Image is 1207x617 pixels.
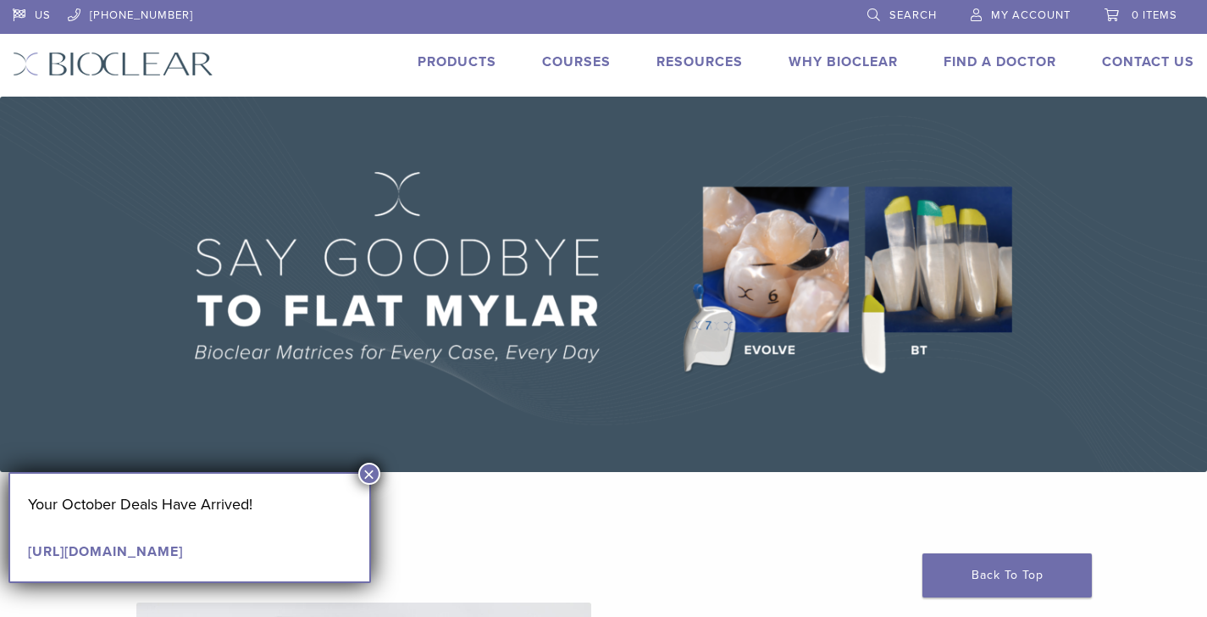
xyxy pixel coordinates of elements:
[542,53,611,70] a: Courses
[1132,8,1177,22] span: 0 items
[922,553,1092,598] a: Back To Top
[358,463,380,485] button: Close
[889,8,937,22] span: Search
[656,53,743,70] a: Resources
[28,543,183,560] a: [URL][DOMAIN_NAME]
[991,8,1071,22] span: My Account
[1102,53,1194,70] a: Contact Us
[13,52,213,76] img: Bioclear
[789,53,898,70] a: Why Bioclear
[28,492,352,517] p: Your October Deals Have Arrived!
[944,53,1056,70] a: Find A Doctor
[418,53,496,70] a: Products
